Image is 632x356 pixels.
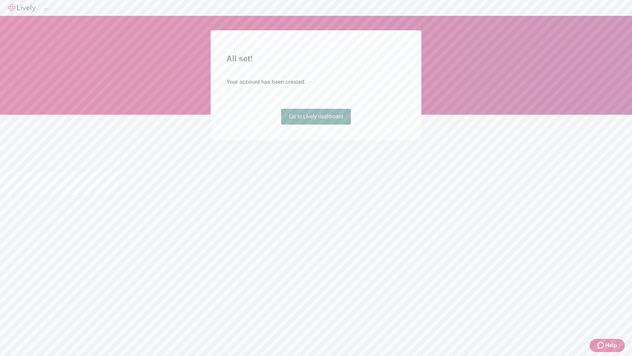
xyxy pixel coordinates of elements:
[597,341,605,349] svg: Zendesk support icon
[226,78,406,86] h4: Your account has been created.
[590,339,625,352] button: Zendesk support iconHelp
[8,4,36,12] img: Lively
[281,109,351,125] a: Go to Lively dashboard
[226,53,406,65] h2: All set!
[43,8,49,10] button: Log out
[605,341,617,349] span: Help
